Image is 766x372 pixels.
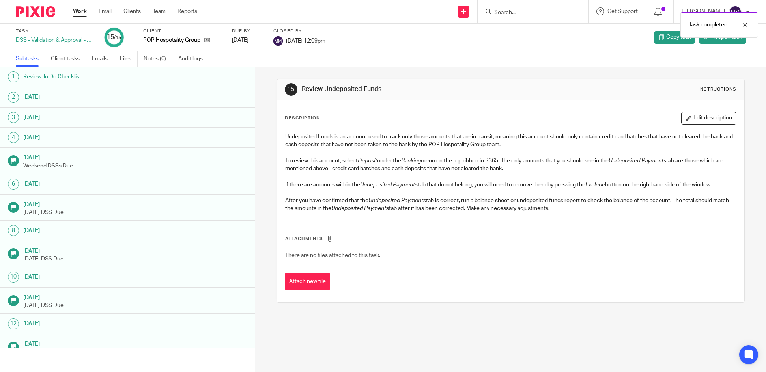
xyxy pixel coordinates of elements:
button: Attach new file [285,273,330,290]
p: To review this account, select under the menu on the top ribbon in R365. The only amounts that yo... [285,157,736,173]
a: Email [99,7,112,15]
span: There are no files attached to this task. [285,253,380,258]
div: 3 [8,112,19,123]
div: 12 [8,318,19,329]
h1: [DATE] [23,112,172,123]
div: 2 [8,92,19,103]
p: [DATE] DSS Due [23,301,247,309]
a: Client tasks [51,51,86,67]
a: Team [153,7,166,15]
a: Reports [177,7,197,15]
h1: [DATE] [23,199,247,208]
img: svg%3E [729,6,742,18]
em: Undeposited Payments [368,198,426,203]
div: 15 [107,33,121,42]
a: Emails [92,51,114,67]
img: svg%3E [273,36,283,46]
span: [DATE] 12:09pm [286,38,325,43]
a: Notes (0) [144,51,172,67]
h1: [DATE] [23,318,172,329]
em: Exclude [585,182,605,188]
img: Pixie [16,6,55,17]
label: Closed by [273,28,325,34]
h1: [DATE] [23,132,172,143]
button: Edit description [681,112,736,125]
label: Due by [232,28,263,34]
div: 15 [285,83,297,96]
a: Audit logs [178,51,209,67]
h1: [DATE] [23,178,172,190]
label: Task [16,28,95,34]
h1: Review Undeposited Funds [302,85,527,93]
span: Attachments [285,236,323,241]
p: [DATE] DSS Due [23,348,247,356]
p: After you have confirmed that the tab is correct, run a balance sheet or undeposited funds report... [285,197,736,213]
div: 4 [8,132,19,143]
label: Client [143,28,222,34]
p: If there are amounts within the tab that do not belong, you will need to remove them by pressing ... [285,181,736,189]
small: /15 [114,35,121,40]
em: Banking [401,158,421,164]
div: DSS - Validation & Approval - week 39 [16,36,95,44]
h1: [DATE] [23,292,247,301]
h1: [DATE] [23,225,172,236]
em: Undeposited Payments [331,206,389,211]
div: [DATE] [232,36,263,44]
div: Instructions [699,86,736,93]
h1: [DATE] [23,245,247,255]
p: Task completed. [689,21,729,29]
h1: [DATE] [23,152,247,162]
a: Subtasks [16,51,45,67]
h1: [DATE] [23,91,172,103]
p: POP Hospotality Group [143,36,200,44]
p: Description [285,115,320,121]
h1: [DATE] [23,271,172,283]
h1: [DATE] [23,338,247,348]
h1: Review To Do Checklist [23,71,172,83]
p: Undeposited Funds is an account used to track only those amounts that are in transit, meaning thi... [285,133,736,149]
div: 6 [8,179,19,190]
p: [DATE] DSS Due [23,255,247,263]
p: [DATE] DSS Due [23,208,247,216]
em: Undeposited Payments [360,182,418,188]
a: Clients [123,7,141,15]
em: Undeposited Payments [609,158,666,164]
p: Weekend DSSs Due [23,162,247,170]
div: 10 [8,272,19,283]
a: Work [73,7,87,15]
div: 8 [8,225,19,236]
div: 1 [8,71,19,82]
a: Files [120,51,138,67]
em: Deposit [358,158,377,164]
